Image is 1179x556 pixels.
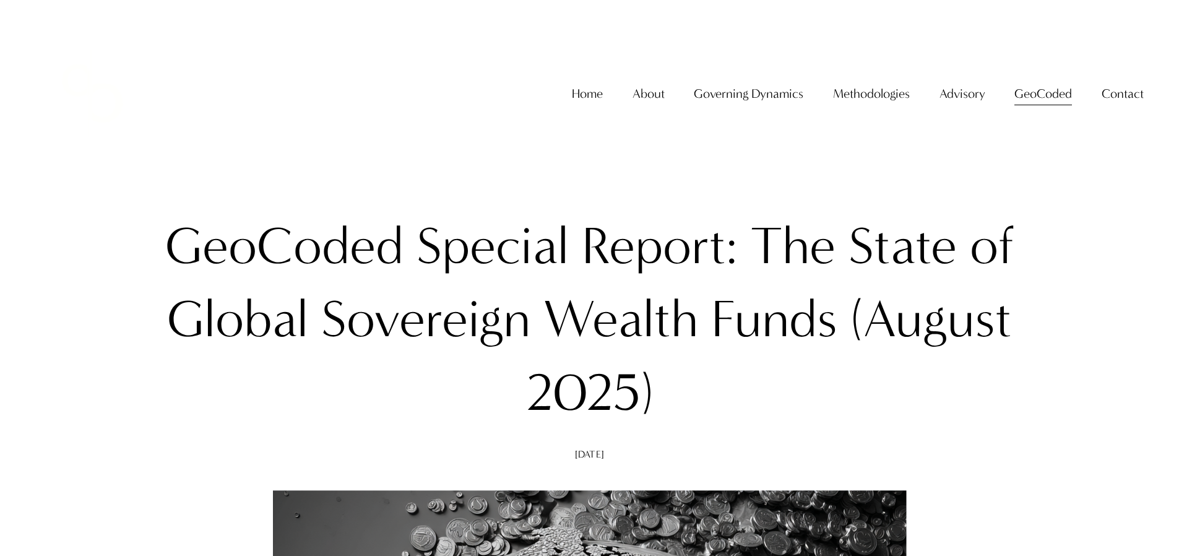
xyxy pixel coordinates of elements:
[633,82,665,105] span: About
[850,283,1012,356] div: (August
[633,81,665,106] a: folder dropdown
[970,210,1014,283] div: of
[694,81,803,106] a: folder dropdown
[833,81,910,106] a: folder dropdown
[572,81,603,106] a: Home
[35,37,149,150] img: Christopher Sanchez &amp; Co.
[526,357,654,430] div: 2025)
[165,210,404,283] div: GeoCoded
[1014,81,1072,106] a: GeoCoded
[833,82,910,105] span: Methodologies
[417,210,569,283] div: Special
[751,210,836,283] div: The
[1102,82,1144,105] span: Contact
[582,210,738,283] div: Report:
[575,448,604,460] span: [DATE]
[543,283,698,356] div: Wealth
[939,82,985,105] span: Advisory
[711,283,837,356] div: Funds
[849,210,957,283] div: State
[694,82,803,105] span: Governing Dynamics
[939,81,985,106] a: folder dropdown
[167,283,308,356] div: Global
[321,283,530,356] div: Sovereign
[1102,81,1144,106] a: folder dropdown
